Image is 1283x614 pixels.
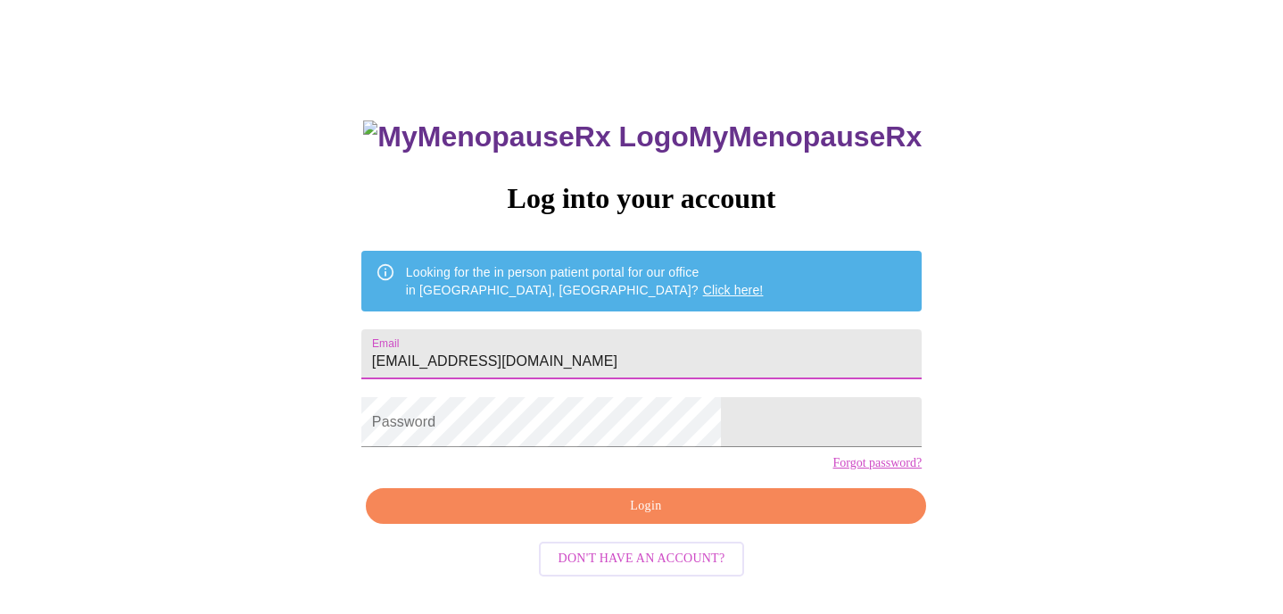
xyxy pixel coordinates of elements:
button: Login [366,488,926,525]
h3: Log into your account [361,182,922,215]
button: Don't have an account? [539,542,745,577]
div: Looking for the in person patient portal for our office in [GEOGRAPHIC_DATA], [GEOGRAPHIC_DATA]? [406,256,764,306]
span: Login [386,495,906,518]
a: Click here! [703,283,764,297]
a: Don't have an account? [534,550,749,565]
a: Forgot password? [832,456,922,470]
span: Don't have an account? [559,548,725,570]
h3: MyMenopauseRx [363,120,922,153]
img: MyMenopauseRx Logo [363,120,688,153]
